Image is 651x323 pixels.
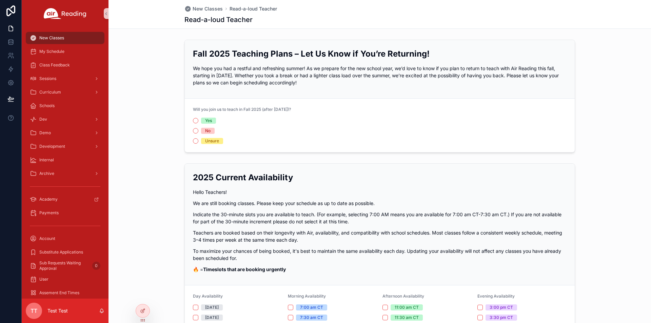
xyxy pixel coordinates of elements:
[184,15,253,24] h1: Read-a-loud Teacher
[39,49,64,54] span: My Schedule
[26,59,104,71] a: Class Feedback
[39,260,90,271] span: Sub Requests Waiting Approval
[193,266,567,273] p: 🔥 =
[39,290,79,296] span: Assement End Times
[26,167,104,180] a: Archive
[193,211,567,225] p: Indicate the 30-minute slots you are available to teach. (For example, selecting 7:00 AM means yo...
[31,307,37,315] span: TT
[26,233,104,245] a: Account
[230,5,277,12] a: Read-a-loud Teacher
[39,103,55,108] span: Schools
[193,172,567,183] h2: 2025 Current Availability
[300,304,323,310] div: 7:00 am CT
[300,315,323,321] div: 7:30 am CT
[39,210,59,216] span: Payments
[395,315,419,321] div: 11:30 am CT
[39,249,83,255] span: Substitute Applications
[193,65,567,86] p: We hope you had a restful and refreshing summer! As we prepare for the new school year, we’d love...
[39,117,47,122] span: Dev
[193,5,223,12] span: New Classes
[205,138,219,144] div: Unsure
[490,315,513,321] div: 3:30 pm CT
[39,35,64,41] span: New Classes
[26,287,104,299] a: Assement End Times
[193,247,567,262] p: To maximize your chances of being booked, it's best to maintain the same availability each day. U...
[205,118,212,124] div: Yes
[193,107,291,112] span: Will you join us to teach in Fall 2025 (after [DATE])?
[184,5,223,12] a: New Classes
[47,307,68,314] p: Test Test
[193,229,567,243] p: Teachers are booked based on their longevity with Air, availability, and compatibility with schoo...
[193,294,223,299] span: Day Availability
[22,27,108,299] div: scrollable content
[193,200,567,207] p: We are still booking classes. Please keep your schedule as up to date as possible.
[39,89,61,95] span: Curriculum
[26,154,104,166] a: Internal
[193,48,567,59] h2: Fall 2025 Teaching Plans – Let Us Know if You’re Returning!
[26,86,104,98] a: Curriculum
[92,262,100,270] div: 0
[26,246,104,258] a: Substitute Applications
[39,144,65,149] span: Development
[44,8,86,19] img: App logo
[490,304,513,310] div: 3:00 pm CT
[39,157,54,163] span: Internal
[193,188,567,196] p: Hello Teachers!
[26,32,104,44] a: New Classes
[382,294,424,299] span: Afternoon Availability
[39,171,54,176] span: Archive
[26,73,104,85] a: Sessions
[205,128,211,134] div: No
[288,294,326,299] span: Morning Availability
[26,45,104,58] a: My Schedule
[26,140,104,153] a: Development
[26,260,104,272] a: Sub Requests Waiting Approval0
[26,193,104,205] a: Academy
[205,304,219,310] div: [DATE]
[205,315,219,321] div: [DATE]
[26,100,104,112] a: Schools
[39,197,58,202] span: Academy
[395,304,419,310] div: 11:00 am CT
[26,113,104,125] a: Dev
[203,266,286,272] strong: Timeslots that are booking urgently
[39,76,56,81] span: Sessions
[39,277,48,282] span: User
[477,294,515,299] span: Evening Availability
[26,207,104,219] a: Payments
[26,273,104,285] a: User
[26,127,104,139] a: Demo
[39,236,55,241] span: Account
[39,130,51,136] span: Demo
[39,62,70,68] span: Class Feedback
